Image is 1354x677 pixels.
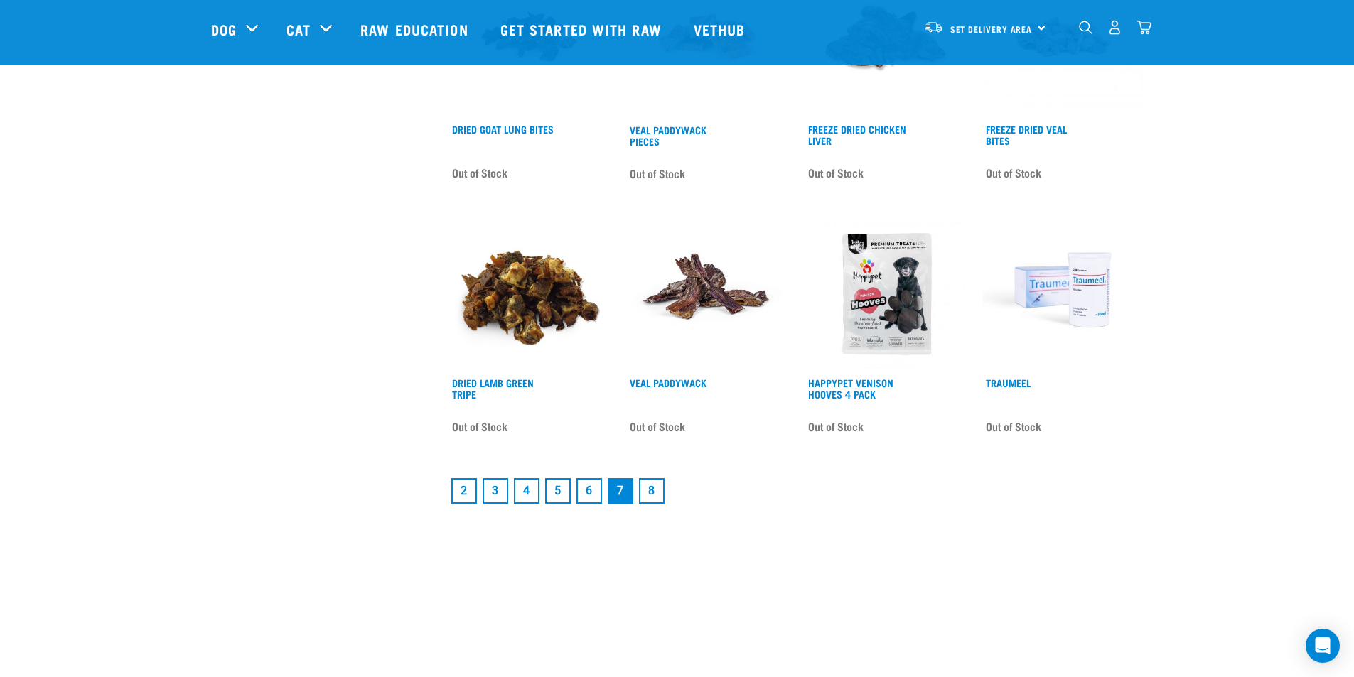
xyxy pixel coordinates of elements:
span: Out of Stock [986,416,1041,437]
a: Goto page 8 [639,478,665,504]
a: Get started with Raw [486,1,679,58]
a: Happypet Venison Hooves 4 Pack [808,380,893,396]
a: Traumeel [986,380,1031,385]
span: Out of Stock [452,416,507,437]
a: Goto page 2 [451,478,477,504]
a: Goto page 3 [483,478,508,504]
img: Pile Of Dried Lamb Tripe For Pets [448,210,610,371]
a: Veal Paddywack Pieces [630,127,706,143]
a: Freeze Dried Chicken Liver [808,126,906,143]
a: Goto page 5 [545,478,571,504]
a: Dried Goat Lung Bites [452,126,554,131]
a: Cat [286,18,311,40]
span: Out of Stock [808,162,864,183]
img: user.png [1107,20,1122,35]
a: Dog [211,18,237,40]
div: Open Intercom Messenger [1306,629,1340,663]
span: Out of Stock [630,163,685,184]
a: Goto page 4 [514,478,539,504]
a: Veal Paddywack [630,380,706,385]
span: Out of Stock [630,416,685,437]
a: Raw Education [346,1,485,58]
a: Freeze Dried Veal Bites [986,126,1067,143]
img: home-icon-1@2x.png [1079,21,1092,34]
img: home-icon@2x.png [1137,20,1151,35]
span: Out of Stock [452,162,507,183]
a: Page 7 [608,478,633,504]
a: Dried Lamb Green Tripe [452,380,534,396]
a: Goto page 6 [576,478,602,504]
img: Happypet Venison Hooves 004 [805,210,966,371]
img: RE Product Shoot 2023 Nov8644 [982,210,1144,371]
a: Vethub [679,1,763,58]
span: Set Delivery Area [950,26,1033,31]
span: Out of Stock [808,416,864,437]
span: Out of Stock [986,162,1041,183]
img: van-moving.png [924,21,943,33]
nav: pagination [448,475,1144,507]
img: Stack of Veal Paddywhack For Pets [626,210,788,371]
